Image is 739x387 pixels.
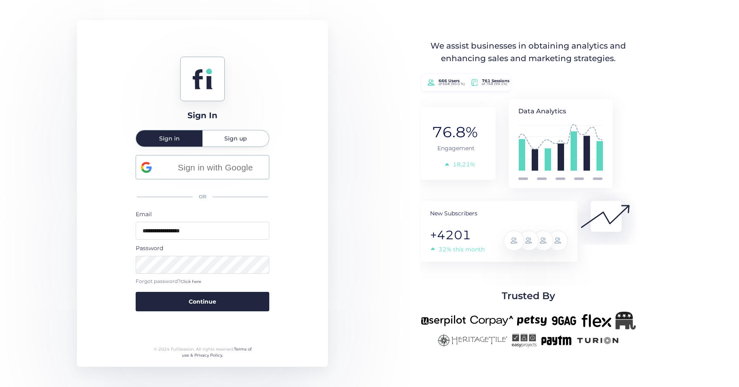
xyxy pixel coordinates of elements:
tspan: 666 Users [438,78,460,83]
span: Sign in [159,136,180,141]
div: OR [136,188,269,206]
span: Sign up [224,136,247,141]
div: Password [136,244,269,253]
span: Continue [189,297,216,306]
img: easyprojects-new.png [511,334,537,347]
img: 9gag-new.png [551,312,577,330]
tspan: 32% this month [439,246,485,253]
tspan: Engagement [437,145,475,152]
tspan: of 768 (99.1%) [482,82,507,86]
img: heritagetile-new.png [437,334,507,347]
tspan: New Subscribers [430,209,477,217]
span: Click here [181,279,201,284]
span: Sign in with Google [166,161,264,174]
img: petsy-new.png [517,312,547,330]
tspan: Data Analytics [518,107,566,115]
img: paytm-new.png [541,334,572,347]
div: We assist businesses in obtaining analytics and enhancing sales and marketing strategies. [422,40,635,65]
tspan: 18,21% [453,160,475,168]
button: Continue [136,292,269,311]
div: Email [136,210,269,219]
img: corpay-new.png [470,312,513,330]
div: Sign In [187,109,217,122]
span: Trusted By [502,288,555,304]
div: Forgot password? [136,278,269,285]
img: Republicanlogo-bw.png [615,312,636,330]
tspan: 76.8% [432,123,478,140]
img: turion-new.png [576,334,620,347]
tspan: +4201 [430,228,471,242]
img: flex-new.png [581,312,611,330]
tspan: of 668 (90.0 %) [438,82,464,86]
tspan: 761 Sessions [482,78,510,83]
img: userpilot-new.png [421,312,466,330]
div: © 2024 FullSession. All rights reserved. [150,346,255,359]
a: Terms of use & Privacy Policy. [182,347,251,358]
